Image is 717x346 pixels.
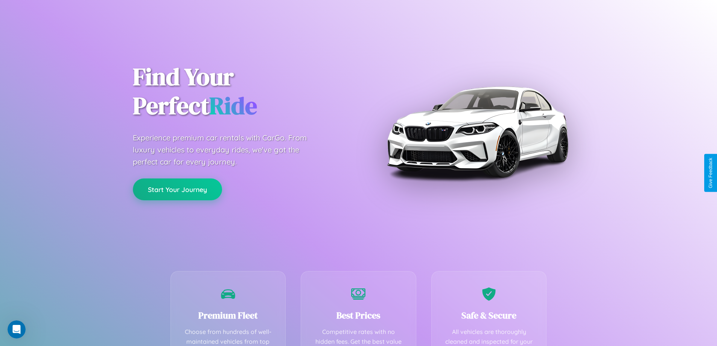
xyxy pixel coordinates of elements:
iframe: Intercom live chat [8,320,26,338]
h1: Find Your Perfect [133,62,347,120]
button: Start Your Journey [133,178,222,200]
div: Give Feedback [708,158,713,188]
p: Experience premium car rentals with CarGo. From luxury vehicles to everyday rides, we've got the ... [133,132,321,168]
h3: Safe & Secure [443,309,535,322]
h3: Best Prices [312,309,405,322]
h3: Premium Fleet [182,309,274,322]
span: Ride [209,89,257,122]
img: Premium BMW car rental vehicle [383,38,571,226]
